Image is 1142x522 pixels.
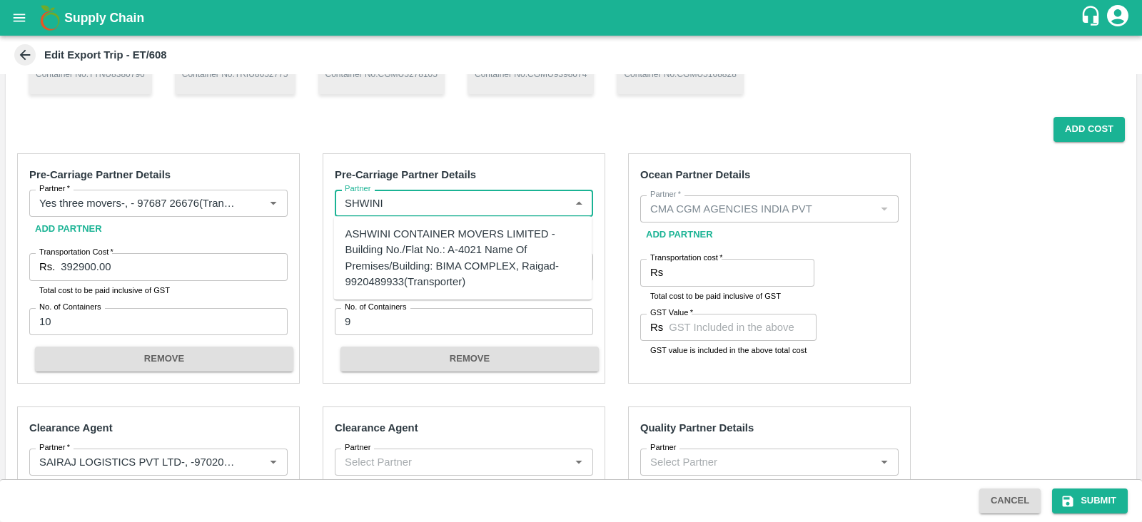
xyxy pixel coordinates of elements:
[1052,488,1128,513] button: Submit
[1105,3,1131,33] div: account of current user
[640,476,719,501] button: Add Partner
[640,169,750,180] strong: Ocean Partner Details
[640,222,719,247] button: Add Partner
[475,68,587,81] p: Container No: CGMU9398074
[645,200,871,218] input: Select Partner
[29,476,108,501] button: Add Partner
[339,453,565,471] input: Select Partner
[1080,5,1105,31] div: customer-support
[340,347,599,372] button: REMOVE
[325,68,438,81] p: Container No: CGMU5278105
[339,194,565,213] input: Select Partner
[624,68,736,81] p: Container No: CGMU5168828
[570,453,588,471] button: Open
[335,422,418,434] strong: Clearance Agent
[34,453,241,471] input: Select Partner
[39,183,70,195] label: Partner
[39,247,113,258] label: Transportation Cost
[36,4,64,32] img: logo
[650,290,804,302] p: Total cost to be paid inclusive of GST
[650,265,663,280] p: Rs
[34,194,241,213] input: Select Partner
[345,442,371,454] label: Partner
[645,453,871,471] input: Select Partner
[39,302,101,313] label: No. of Containers
[650,252,722,264] label: Transportation cost
[335,476,413,501] button: Add Partner
[264,194,283,213] button: Open
[979,488,1041,513] button: Cancel
[1053,117,1125,142] button: Add Cost
[669,314,817,341] input: GST Included in the above cost
[264,453,283,471] button: Open
[875,453,894,471] button: Open
[3,1,36,34] button: open drawer
[650,307,693,319] label: GST Value
[335,169,476,180] strong: Pre-Carriage Partner Details
[39,442,70,454] label: Partner
[650,189,681,200] label: Partner
[64,8,1080,28] a: Supply Chain
[29,422,113,434] strong: Clearance Agent
[44,49,167,61] b: Edit Export Trip - ET/608
[570,194,588,213] button: Close
[650,319,663,335] p: Rs
[345,183,371,195] label: Partner
[39,284,278,297] p: Total cost to be paid inclusive of GST
[29,169,171,180] strong: Pre-Carriage Partner Details
[64,11,144,25] b: Supply Chain
[345,226,581,290] div: ASHWINI CONTAINER MOVERS LIMITED -Building No./Flat No.: A-4021 Name Of Premises/Building: BIMA C...
[36,68,145,81] p: Container No: TTNU8380796
[650,344,807,357] p: GST value is included in the above total cost
[345,302,407,313] label: No. of Containers
[29,217,108,242] button: Add Partner
[650,442,677,454] label: Partner
[35,347,293,372] button: REMOVE
[640,422,754,434] strong: Quality Partner Details
[182,68,288,81] p: Container No: TRIU8652775
[39,259,55,275] p: Rs.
